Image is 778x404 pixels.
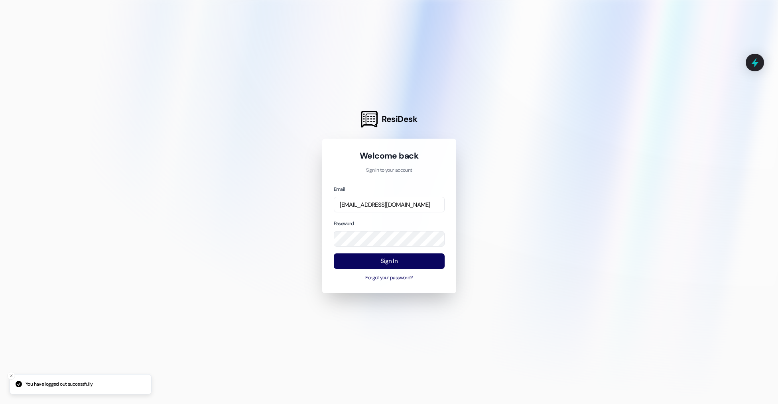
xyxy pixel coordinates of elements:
button: Forgot your password? [334,275,445,282]
input: name@example.com [334,197,445,212]
p: Sign in to your account [334,167,445,174]
span: ResiDesk [382,114,417,125]
button: Close toast [7,372,15,380]
p: You have logged out successfully [26,381,93,388]
label: Email [334,186,345,192]
button: Sign In [334,253,445,269]
img: ResiDesk Logo [361,111,378,127]
h1: Welcome back [334,150,445,161]
label: Password [334,220,354,227]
